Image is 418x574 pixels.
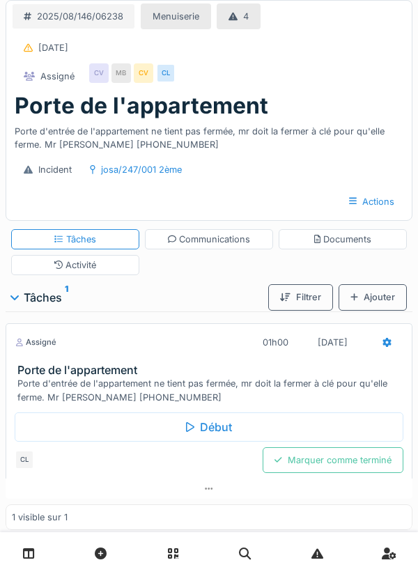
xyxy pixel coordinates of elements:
div: josa/247/001 2ème [101,163,182,176]
div: CL [15,450,34,470]
div: Filtrer [268,284,332,310]
div: Porte d'entrée de l'appartement ne tient pas fermée, mr doit la fermer à clé pour qu'elle ferme. ... [15,119,403,151]
div: Marquer comme terminé [263,447,403,473]
div: Porte d'entrée de l'appartement ne tient pas fermée, mr doit la fermer à clé pour qu'elle ferme. ... [17,377,406,403]
div: Tâches [54,233,96,246]
h3: Porte de l'appartement [17,364,406,377]
div: 1 visible sur 1 [12,511,68,524]
div: 4 [243,10,249,23]
div: Tâches [11,289,263,306]
div: Actions [337,189,406,215]
div: Documents [314,233,372,246]
div: Assigné [15,336,56,348]
sup: 1 [65,289,68,306]
h1: Porte de l'appartement [15,93,268,119]
div: Début [15,412,403,442]
div: CV [134,63,153,83]
div: 01h00 [263,336,288,349]
div: Menuiserie [153,10,199,23]
div: [DATE] [318,336,348,349]
div: MB [111,63,131,83]
div: 2025/08/146/06238 [37,10,123,23]
div: Communications [168,233,251,246]
div: [DATE] [38,41,68,54]
div: Incident [38,163,72,176]
div: Assigné [40,70,75,83]
div: CV [89,63,109,83]
div: CL [156,63,176,83]
div: Activité [54,258,97,272]
div: Ajouter [339,284,407,310]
